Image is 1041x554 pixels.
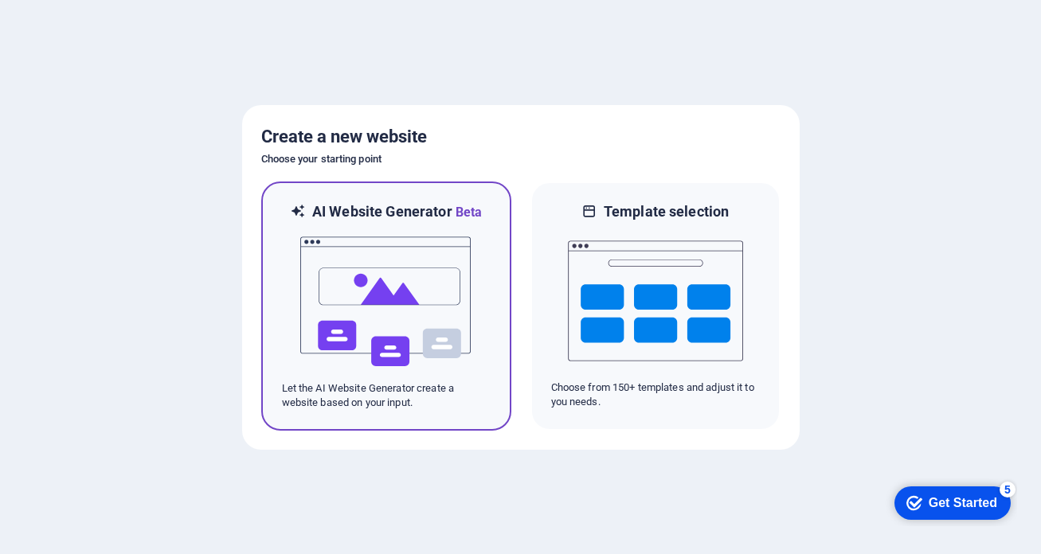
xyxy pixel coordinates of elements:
[282,381,491,410] p: Let the AI Website Generator create a website based on your input.
[312,202,482,222] h6: AI Website Generator
[299,222,474,381] img: ai
[118,3,134,19] div: 5
[530,181,781,431] div: Template selectionChoose from 150+ templates and adjust it to you needs.
[261,150,781,169] h6: Choose your starting point
[261,124,781,150] h5: Create a new website
[13,8,129,41] div: Get Started 5 items remaining, 0% complete
[47,18,115,32] div: Get Started
[551,380,760,409] p: Choose from 150+ templates and adjust it to you needs.
[261,181,511,431] div: AI Website GeneratorBetaaiLet the AI Website Generator create a website based on your input.
[452,205,483,220] span: Beta
[604,202,729,221] h6: Template selection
